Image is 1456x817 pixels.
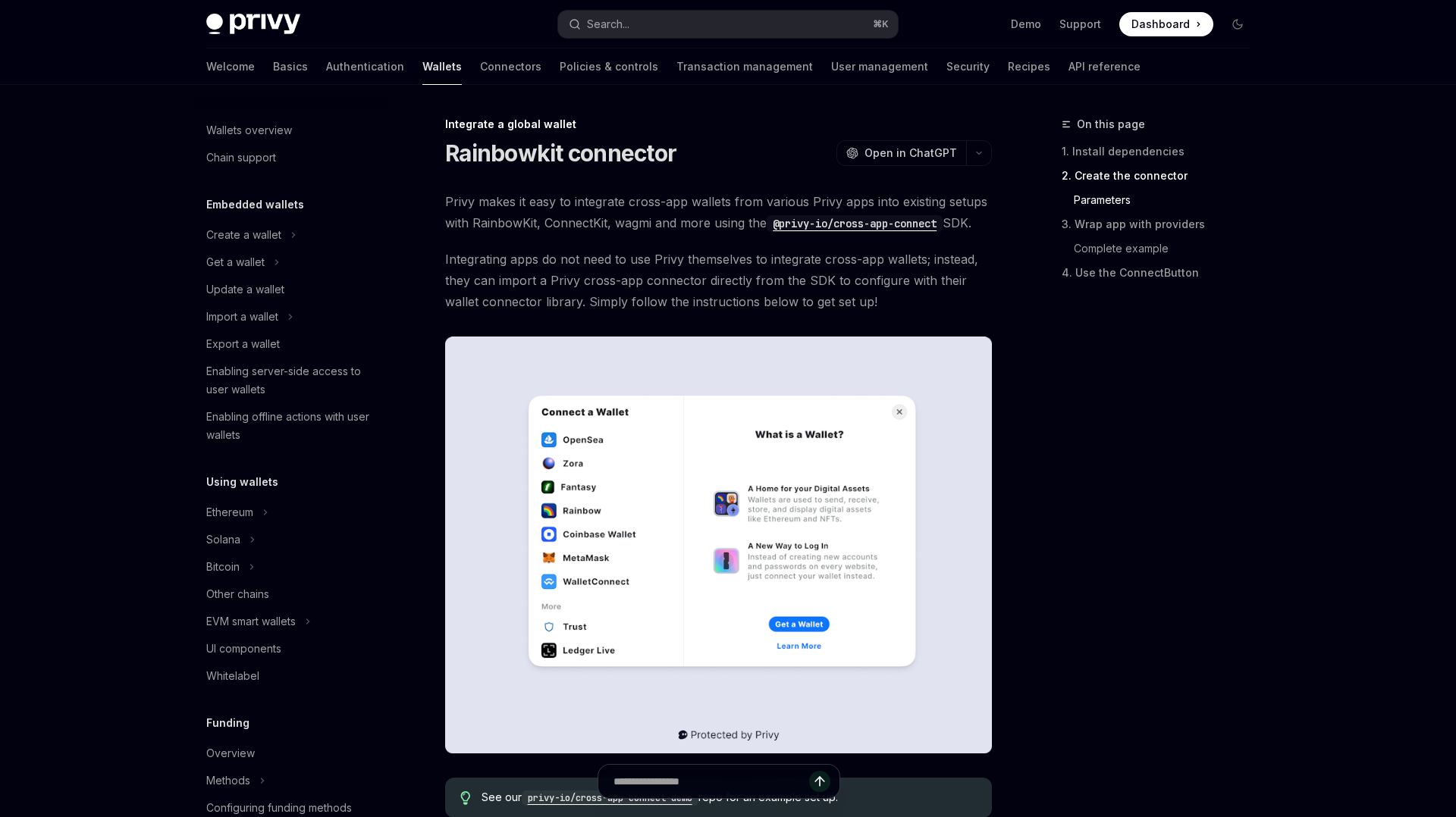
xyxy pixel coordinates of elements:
a: Other chains [194,581,388,608]
div: EVM smart wallets [206,612,296,631]
a: Enabling offline actions with user wallets [194,403,388,449]
div: UI components [206,640,281,658]
h1: Rainbowkit connector [445,139,676,167]
h5: Embedded wallets [206,196,304,214]
div: Enabling server-side access to user wallets [206,362,379,399]
div: Configuring funding methods [206,799,352,817]
a: Parameters [1074,188,1262,212]
img: The Rainbowkit connector [445,337,992,753]
a: Wallets [422,49,462,85]
a: @privy-io/cross-app-connect [767,215,943,230]
a: Chain support [194,144,388,171]
a: Overview [194,740,388,767]
a: Export a wallet [194,330,388,358]
a: Basics [273,49,308,85]
a: Demo [1011,17,1041,32]
span: ⌘ K [873,18,889,30]
a: Transaction management [676,49,813,85]
div: Ethereum [206,503,253,521]
a: Policies & controls [560,49,658,85]
div: Import a wallet [206,308,278,326]
button: Toggle dark mode [1225,12,1250,36]
div: Export a wallet [206,335,280,353]
a: Security [946,49,990,85]
a: UI components [194,635,388,662]
a: Enabling server-side access to user wallets [194,358,388,403]
a: API reference [1068,49,1141,85]
span: On this page [1077,115,1145,133]
div: Create a wallet [206,226,281,244]
h5: Funding [206,714,249,732]
a: 4. Use the ConnectButton [1062,261,1262,285]
a: Complete example [1074,236,1262,261]
a: Recipes [1008,49,1050,85]
div: Bitcoin [206,558,240,576]
a: Dashboard [1119,12,1213,36]
h5: Using wallets [206,473,278,491]
div: Wallets overview [206,121,292,139]
code: @privy-io/cross-app-connect [767,215,943,232]
div: Whitelabel [206,667,259,685]
div: Overview [206,744,255,762]
a: Welcome [206,49,255,85]
div: Update a wallet [206,280,284,299]
a: 2. Create the connector [1062,164,1262,188]
button: Open in ChatGPT [836,140,966,166]
div: Solana [206,531,240,549]
div: Get a wallet [206,253,265,271]
a: Support [1059,17,1101,32]
button: Search...⌘K [558,11,898,38]
div: Other chains [206,585,269,603]
span: Open in ChatGPT [864,146,957,161]
a: Wallets overview [194,117,388,144]
a: 3. Wrap app with providers [1062,212,1262,236]
a: Whitelabel [194,662,388,690]
div: Enabling offline actions with user wallets [206,408,379,444]
div: Chain support [206,149,276,167]
button: Send message [809,771,830,792]
a: 1. Install dependencies [1062,139,1262,164]
span: Integrating apps do not need to use Privy themselves to integrate cross-app wallets; instead, the... [445,249,992,312]
span: Dashboard [1131,17,1190,32]
div: Search... [587,15,629,33]
div: Integrate a global wallet [445,117,992,132]
span: Privy makes it easy to integrate cross-app wallets from various Privy apps into existing setups w... [445,191,992,233]
a: Authentication [326,49,404,85]
div: Methods [206,772,250,790]
a: Update a wallet [194,276,388,303]
a: Connectors [480,49,541,85]
a: User management [831,49,928,85]
img: dark logo [206,14,300,35]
